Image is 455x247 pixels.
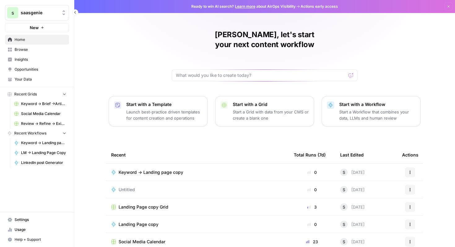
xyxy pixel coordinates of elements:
[339,109,415,121] p: Start a Workflow that combines your data, LLMs and human review
[176,72,346,78] input: What would you like to create today?
[294,187,330,193] div: 0
[11,158,69,168] a: LinkedIn post Generator
[11,138,69,148] a: Keyword -> Landing page copy
[5,5,69,20] button: Workspace: saasgenie
[5,55,69,64] a: Insights
[111,239,284,245] a: Social Media Calendar
[215,96,314,126] button: Start with a GridStart a Grid with data from your CMS or create a blank one
[235,4,255,9] a: Learn more
[340,146,364,163] div: Last Edited
[322,96,421,126] button: Start with a WorkflowStart a Workflow that combines your data, LLMs and human review
[119,239,165,245] span: Social Media Calendar
[191,4,296,9] span: Ready to win AI search? about AirOps Visibility
[301,4,338,9] span: Actions early access
[11,9,14,16] span: s
[14,91,37,97] span: Recent Grids
[5,215,69,225] a: Settings
[111,221,284,227] a: Landing Page copy
[5,235,69,245] button: Help + Support
[5,23,69,32] button: New
[11,148,69,158] a: LM -> Landing Page Copy
[11,109,69,119] a: Social Media Calendar
[111,204,284,210] a: Landing Page copy Grid
[294,204,330,210] div: 3
[11,119,69,129] a: Review -> Refine -> Existing Blogs
[21,160,66,165] span: LinkedIn post Generator
[111,146,284,163] div: Recent
[340,186,365,193] div: [DATE]
[343,204,345,210] span: S
[119,169,183,175] span: Keyword -> Landing page copy
[294,221,330,227] div: 0
[340,238,365,245] div: [DATE]
[21,140,66,146] span: Keyword -> Landing page copy
[343,187,345,193] span: S
[5,225,69,235] a: Usage
[5,64,69,74] a: Opportunities
[340,203,365,211] div: [DATE]
[111,169,284,175] a: Keyword -> Landing page copy
[109,96,208,126] button: Start with a TemplateLaunch best-practice driven templates for content creation and operations
[5,74,69,84] a: Your Data
[15,57,66,62] span: Insights
[343,169,345,175] span: S
[21,150,66,156] span: LM -> Landing Page Copy
[233,101,309,108] p: Start with a Grid
[119,221,158,227] span: Landing Page copy
[21,10,58,16] span: saasgenie
[402,146,418,163] div: Actions
[340,221,365,228] div: [DATE]
[15,77,66,82] span: Your Data
[233,109,309,121] p: Start a Grid with data from your CMS or create a blank one
[15,237,66,242] span: Help + Support
[21,111,66,117] span: Social Media Calendar
[343,221,345,227] span: S
[15,37,66,42] span: Home
[15,227,66,232] span: Usage
[15,67,66,72] span: Opportunities
[15,217,66,223] span: Settings
[119,187,135,193] span: Untitled
[15,47,66,52] span: Browse
[340,169,365,176] div: [DATE]
[5,90,69,99] button: Recent Grids
[5,35,69,45] a: Home
[339,101,415,108] p: Start with a Workflow
[5,45,69,55] a: Browse
[294,169,330,175] div: 0
[172,30,357,50] h1: [PERSON_NAME], let's start your next content workflow
[343,239,345,245] span: S
[126,101,202,108] p: Start with a Template
[21,101,66,107] span: Keyword -> Brief ->Article
[294,146,326,163] div: Total Runs (7d)
[126,109,202,121] p: Launch best-practice driven templates for content creation and operations
[14,130,46,136] span: Recent Workflows
[111,187,284,193] a: Untitled
[30,24,39,31] span: New
[5,129,69,138] button: Recent Workflows
[21,121,66,126] span: Review -> Refine -> Existing Blogs
[294,239,330,245] div: 23
[11,99,69,109] a: Keyword -> Brief ->Article
[119,204,168,210] span: Landing Page copy Grid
